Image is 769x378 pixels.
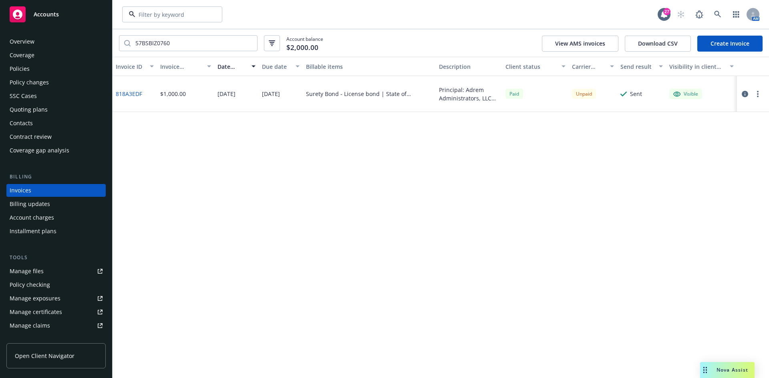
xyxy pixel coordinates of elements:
div: Paid [505,89,523,99]
div: Tools [6,254,106,262]
div: Coverage [10,49,34,62]
div: Installment plans [10,225,56,238]
button: Due date [259,57,303,76]
div: Manage BORs [10,333,47,346]
div: [DATE] [262,90,280,98]
div: Carrier status [572,62,606,71]
a: Billing updates [6,198,106,210]
button: Date issued [214,57,259,76]
div: Billable items [306,62,433,71]
a: Contract review [6,130,106,143]
div: Due date [262,62,291,71]
div: [DATE] [217,90,236,98]
a: Report a Bug [691,6,707,22]
button: Nova Assist [700,362,755,378]
button: Billable items [303,57,436,76]
a: 818A3EDF [116,90,142,98]
input: Filter by keyword [135,10,206,19]
div: Invoice ID [116,62,145,71]
div: Drag to move [700,362,710,378]
div: Quoting plans [10,103,48,116]
div: Billing updates [10,198,50,210]
span: $2,000.00 [286,42,318,53]
a: Manage files [6,265,106,278]
a: Manage certificates [6,306,106,318]
a: Account charges [6,211,106,224]
div: Policy changes [10,76,49,89]
div: Send result [620,62,654,71]
a: Coverage [6,49,106,62]
a: Manage claims [6,319,106,332]
div: Contacts [10,117,33,130]
a: Policy changes [6,76,106,89]
div: Client status [505,62,557,71]
button: Send result [617,57,666,76]
span: Accounts [34,11,59,18]
button: Carrier status [569,57,618,76]
a: SSC Cases [6,90,106,102]
a: Policy checking [6,278,106,291]
a: Overview [6,35,106,48]
a: Coverage gap analysis [6,144,106,157]
div: Surety Bond - License bond | State of [US_STATE] - 57BSBIZ0760 [306,90,433,98]
a: Invoices [6,184,106,197]
button: Description [436,57,502,76]
button: Download CSV [625,36,691,52]
div: Visibility in client dash [669,62,725,71]
div: Visible [673,90,698,98]
a: Create Invoice [697,36,763,52]
a: Search [710,6,726,22]
a: Quoting plans [6,103,106,116]
a: Policies [6,62,106,75]
div: Description [439,62,499,71]
a: Manage exposures [6,292,106,305]
div: SSC Cases [10,90,37,102]
div: Billing [6,173,106,181]
a: Accounts [6,3,106,26]
div: Manage exposures [10,292,60,305]
button: View AMS invoices [542,36,618,52]
div: Coverage gap analysis [10,144,69,157]
button: Client status [502,57,569,76]
div: Date issued [217,62,247,71]
div: Account charges [10,211,54,224]
div: Manage certificates [10,306,62,318]
div: Sent [630,90,642,98]
div: Manage claims [10,319,50,332]
a: Contacts [6,117,106,130]
div: Overview [10,35,34,48]
div: Policy checking [10,278,50,291]
a: Manage BORs [6,333,106,346]
a: Start snowing [673,6,689,22]
span: Open Client Navigator [15,352,74,360]
div: Invoices [10,184,31,197]
button: Visibility in client dash [666,57,737,76]
span: Nova Assist [717,366,748,373]
div: Contract review [10,130,52,143]
a: Switch app [728,6,744,22]
div: Manage files [10,265,44,278]
div: Principal: Adrem Administrators, LLC Obligee: State of [US_STATE][PERSON_NAME] Amount: $100,000 R... [439,86,499,102]
div: Unpaid [572,89,596,99]
div: Policies [10,62,30,75]
div: 27 [663,8,670,15]
a: Installment plans [6,225,106,238]
span: Account balance [286,36,323,50]
button: Invoice ID [113,57,157,76]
